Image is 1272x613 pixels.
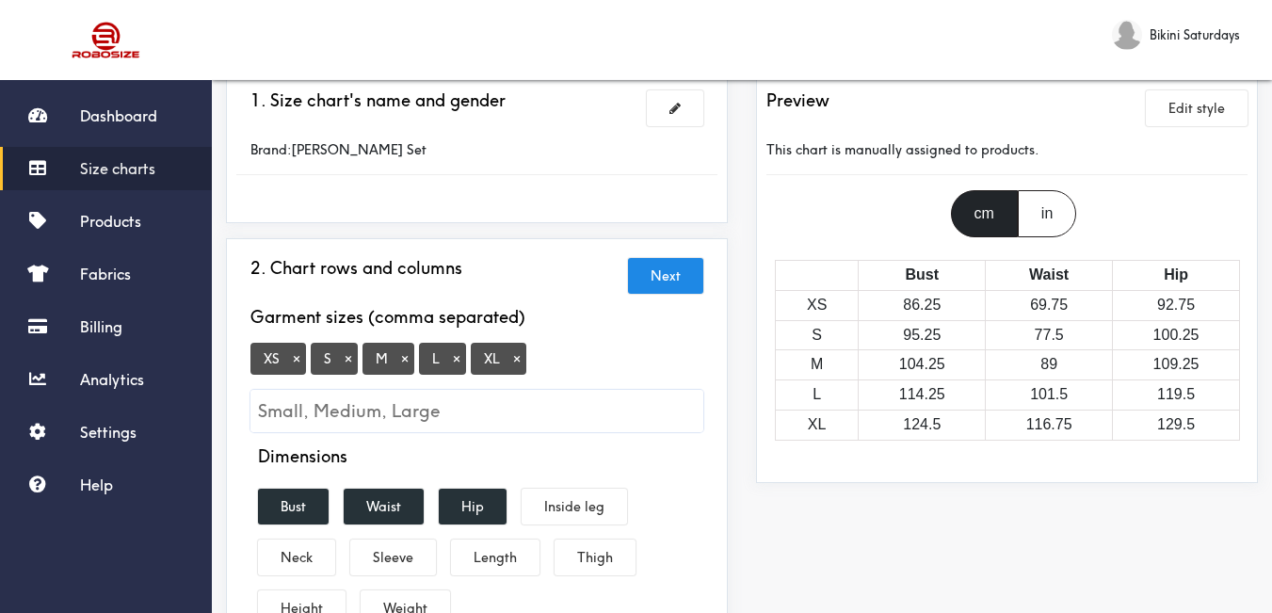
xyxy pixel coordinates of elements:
div: Brand: [PERSON_NAME] Set [236,139,491,160]
button: Length [451,540,539,575]
input: Small, Medium, Large [250,390,703,432]
button: Waist [344,489,424,524]
span: Dashboard [80,106,157,125]
td: 119.5 [1113,380,1240,411]
td: 89 [986,350,1113,380]
button: Inside leg [522,489,627,524]
h3: 1. Size chart's name and gender [250,90,506,111]
td: 92.75 [1113,290,1240,320]
td: 116.75 [986,410,1113,440]
div: This chart is manually assigned to products. [766,125,1248,175]
h4: Garment sizes (comma separated) [250,307,525,328]
button: Bust [258,489,329,524]
td: S [776,320,859,350]
button: Next [628,258,703,294]
div: in [1018,190,1076,237]
button: Hip [439,489,507,524]
th: Hip [1113,260,1240,290]
td: 95.25 [859,320,986,350]
span: XL [471,343,526,375]
span: Bikini Saturdays [1150,24,1240,45]
h4: Dimensions [258,446,347,467]
img: Robosize [36,14,177,66]
td: 124.5 [859,410,986,440]
td: XL [776,410,859,440]
span: Size charts [80,159,155,178]
span: S [311,343,358,375]
span: Analytics [80,370,144,389]
button: Tag at index 3 with value L focussed. Press backspace to remove [447,350,466,367]
th: Waist [986,260,1113,290]
span: Help [80,476,113,494]
button: Neck [258,540,335,575]
h3: Preview [766,90,829,111]
td: XS [776,290,859,320]
td: 77.5 [986,320,1113,350]
span: XS [250,343,306,375]
span: Settings [80,423,137,442]
button: Sleeve [350,540,436,575]
span: M [362,343,414,375]
h3: 2. Chart rows and columns [250,258,462,279]
img: Bikini Saturdays [1112,20,1142,50]
button: Thigh [555,540,636,575]
button: Tag at index 2 with value M focussed. Press backspace to remove [395,350,414,367]
span: Products [80,212,141,231]
td: 101.5 [986,380,1113,411]
td: 100.25 [1113,320,1240,350]
button: Tag at index 0 with value XS focussed. Press backspace to remove [287,350,306,367]
th: Bust [859,260,986,290]
td: 129.5 [1113,410,1240,440]
td: 86.25 [859,290,986,320]
td: M [776,350,859,380]
div: cm [951,190,1018,237]
td: 69.75 [986,290,1113,320]
button: Tag at index 1 with value S focussed. Press backspace to remove [339,350,358,367]
span: Fabrics [80,265,131,283]
td: 114.25 [859,380,986,411]
td: 109.25 [1113,350,1240,380]
td: L [776,380,859,411]
td: 104.25 [859,350,986,380]
button: Tag at index 4 with value XL focussed. Press backspace to remove [507,350,526,367]
span: L [419,343,466,375]
span: Billing [80,317,122,336]
button: Edit style [1146,90,1248,126]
